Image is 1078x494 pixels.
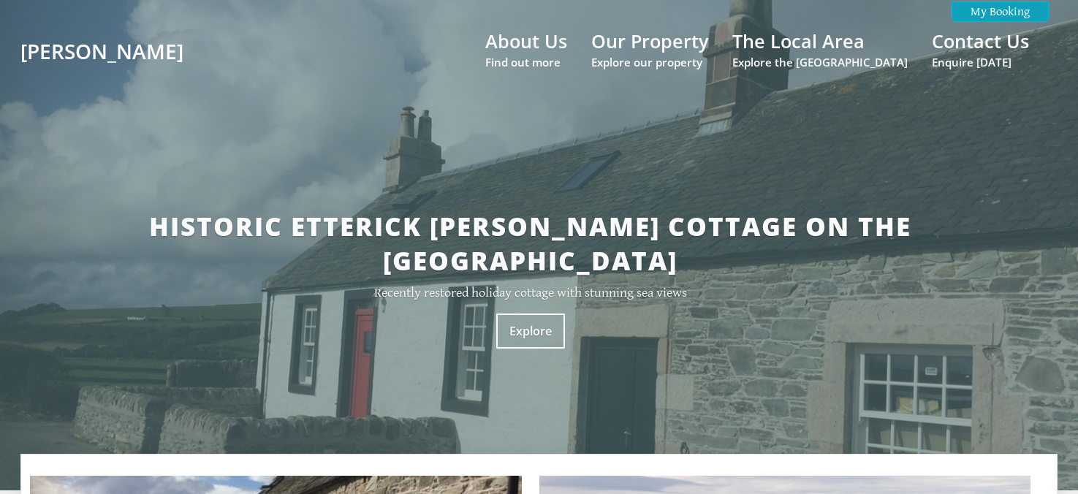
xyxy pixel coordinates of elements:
[932,28,1029,69] a: Contact UsEnquire [DATE]
[123,209,938,278] h2: Historic Etterick [PERSON_NAME] Cottage on the [GEOGRAPHIC_DATA]
[485,28,567,69] a: About UsFind out more
[20,37,203,65] a: [PERSON_NAME]
[732,28,908,69] a: The Local AreaExplore the [GEOGRAPHIC_DATA]
[591,55,708,69] small: Explore our property
[932,55,1029,69] small: Enquire [DATE]
[485,55,567,69] small: Find out more
[732,55,908,69] small: Explore the [GEOGRAPHIC_DATA]
[496,313,565,349] a: Explore
[591,28,708,69] a: Our PropertyExplore our property
[123,285,938,300] p: Recently restored holiday cottage with stunning sea views
[952,1,1049,22] a: My Booking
